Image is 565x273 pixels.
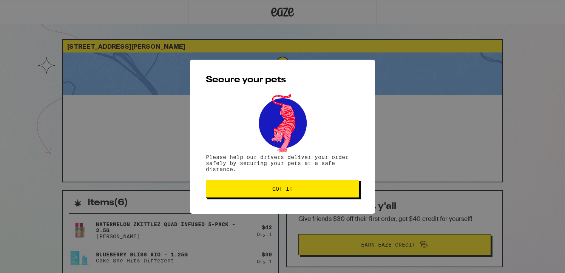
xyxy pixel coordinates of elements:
[516,250,557,269] iframe: Opens a widget where you can find more information
[206,180,359,198] button: Got it
[206,154,359,172] p: Please help our drivers deliver your order safely by securing your pets at a safe distance.
[206,76,359,85] h2: Secure your pets
[252,92,313,154] img: pets
[272,186,293,191] span: Got it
